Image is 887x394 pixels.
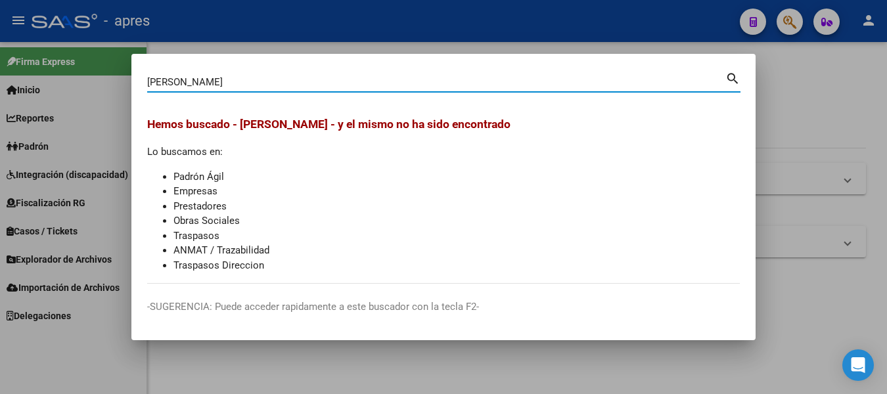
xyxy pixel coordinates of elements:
[842,349,874,381] div: Open Intercom Messenger
[173,258,740,273] li: Traspasos Direccion
[173,243,740,258] li: ANMAT / Trazabilidad
[147,116,740,273] div: Lo buscamos en:
[173,229,740,244] li: Traspasos
[173,184,740,199] li: Empresas
[147,299,740,315] p: -SUGERENCIA: Puede acceder rapidamente a este buscador con la tecla F2-
[173,199,740,214] li: Prestadores
[147,118,511,131] span: Hemos buscado - [PERSON_NAME] - y el mismo no ha sido encontrado
[725,70,740,85] mat-icon: search
[173,169,740,185] li: Padrón Ágil
[173,213,740,229] li: Obras Sociales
